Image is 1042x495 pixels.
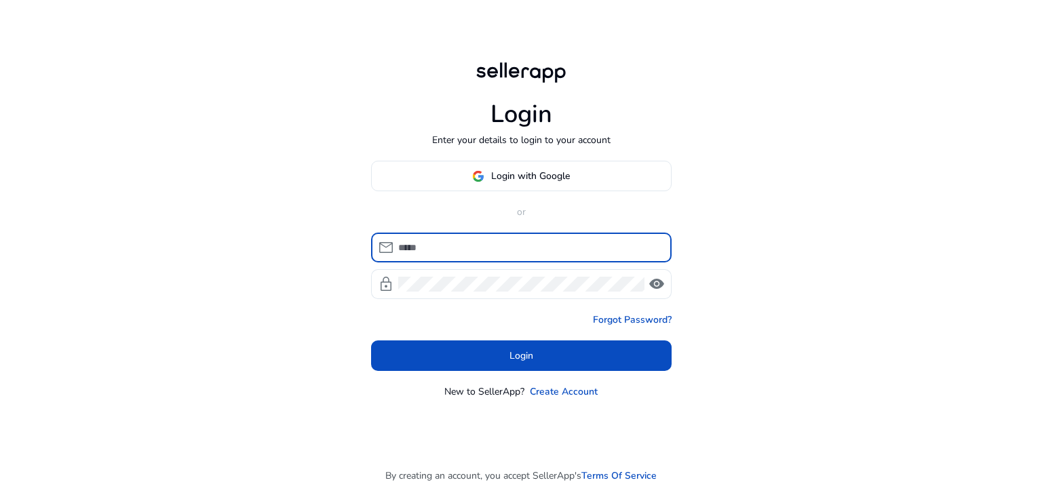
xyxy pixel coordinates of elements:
[444,384,524,399] p: New to SellerApp?
[371,161,672,191] button: Login with Google
[509,349,533,363] span: Login
[491,169,570,183] span: Login with Google
[371,205,672,219] p: or
[581,469,657,483] a: Terms Of Service
[432,133,611,147] p: Enter your details to login to your account
[530,384,598,399] a: Create Account
[593,313,672,327] a: Forgot Password?
[371,340,672,371] button: Login
[472,170,484,182] img: google-logo.svg
[378,276,394,292] span: lock
[649,276,665,292] span: visibility
[378,239,394,256] span: mail
[490,100,552,129] h1: Login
